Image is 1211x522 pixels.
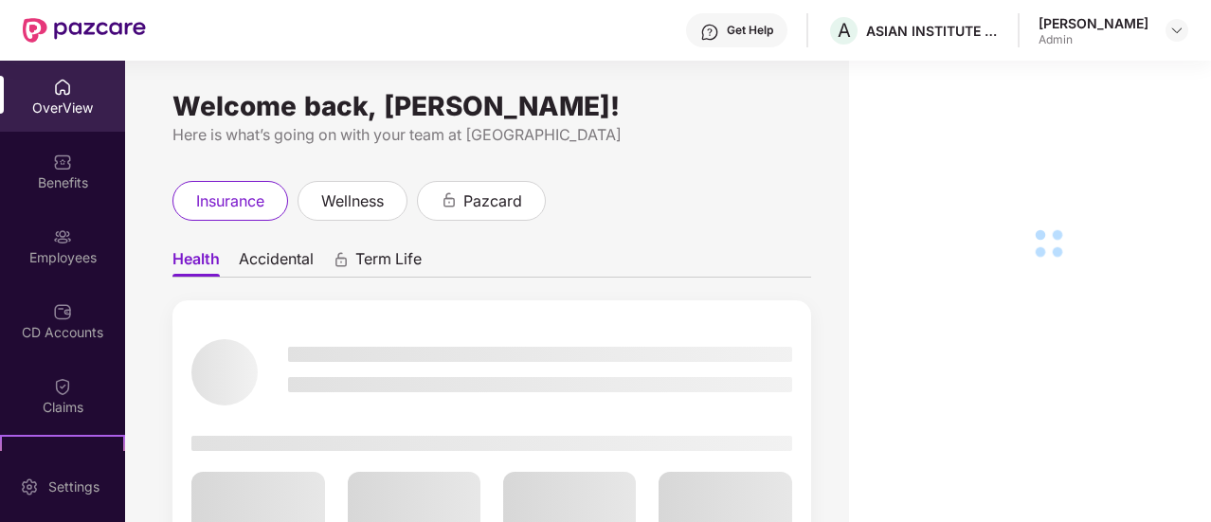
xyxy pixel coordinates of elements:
span: insurance [196,189,264,213]
img: svg+xml;base64,PHN2ZyBpZD0iQ2xhaW0iIHhtbG5zPSJodHRwOi8vd3d3LnczLm9yZy8yMDAwL3N2ZyIgd2lkdGg9IjIwIi... [53,377,72,396]
span: Accidental [239,249,314,277]
div: Get Help [727,23,773,38]
img: svg+xml;base64,PHN2ZyBpZD0iSGVscC0zMngzMiIgeG1sbnM9Imh0dHA6Ly93d3cudzMub3JnLzIwMDAvc3ZnIiB3aWR0aD... [700,23,719,42]
div: ASIAN INSTITUTE OF NEPHROLOGY AND UROLOGY (VIZAG) PRIVATE [866,22,999,40]
div: animation [333,251,350,268]
span: Term Life [355,249,422,277]
div: [PERSON_NAME] [1039,14,1148,32]
img: svg+xml;base64,PHN2ZyBpZD0iQmVuZWZpdHMiIHhtbG5zPSJodHRwOi8vd3d3LnczLm9yZy8yMDAwL3N2ZyIgd2lkdGg9Ij... [53,153,72,171]
img: svg+xml;base64,PHN2ZyBpZD0iRHJvcGRvd24tMzJ4MzIiIHhtbG5zPSJodHRwOi8vd3d3LnczLm9yZy8yMDAwL3N2ZyIgd2... [1169,23,1184,38]
div: animation [441,191,458,208]
span: wellness [321,189,384,213]
span: Health [172,249,220,277]
img: svg+xml;base64,PHN2ZyBpZD0iSG9tZSIgeG1sbnM9Imh0dHA6Ly93d3cudzMub3JnLzIwMDAvc3ZnIiB3aWR0aD0iMjAiIG... [53,78,72,97]
img: svg+xml;base64,PHN2ZyBpZD0iRW1wbG95ZWVzIiB4bWxucz0iaHR0cDovL3d3dy53My5vcmcvMjAwMC9zdmciIHdpZHRoPS... [53,227,72,246]
div: Settings [43,477,105,496]
div: Welcome back, [PERSON_NAME]! [172,99,811,114]
img: svg+xml;base64,PHN2ZyBpZD0iU2V0dGluZy0yMHgyMCIgeG1sbnM9Imh0dHA6Ly93d3cudzMub3JnLzIwMDAvc3ZnIiB3aW... [20,477,39,496]
span: A [838,19,851,42]
img: svg+xml;base64,PHN2ZyBpZD0iQ0RfQWNjb3VudHMiIGRhdGEtbmFtZT0iQ0QgQWNjb3VudHMiIHhtbG5zPSJodHRwOi8vd3... [53,302,72,321]
span: pazcard [463,189,522,213]
div: Admin [1039,32,1148,47]
img: New Pazcare Logo [23,18,146,43]
div: Here is what’s going on with your team at [GEOGRAPHIC_DATA] [172,123,811,147]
